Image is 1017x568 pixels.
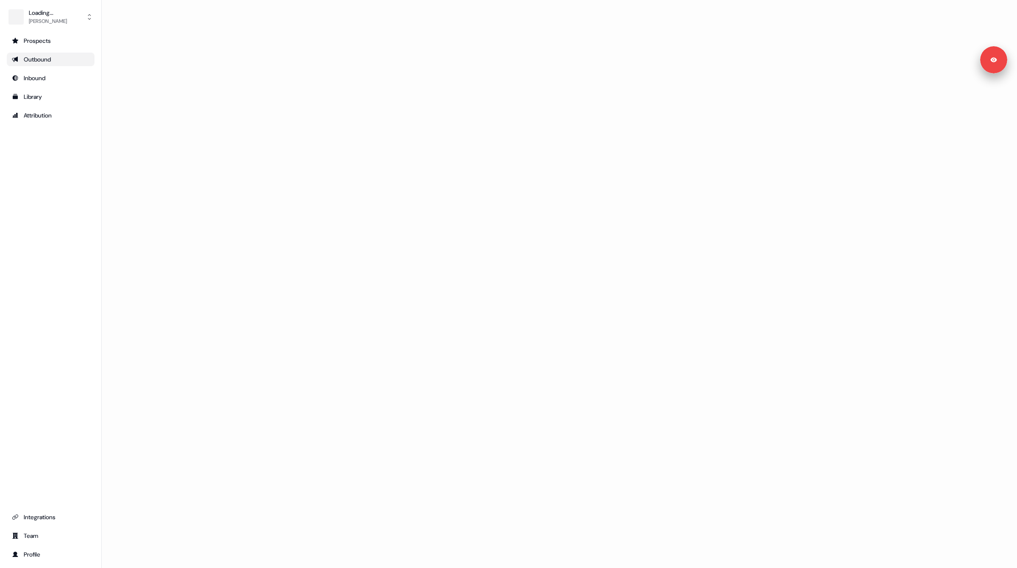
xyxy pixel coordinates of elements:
[12,532,89,540] div: Team
[7,109,94,122] a: Go to attribution
[7,71,94,85] a: Go to Inbound
[12,74,89,82] div: Inbound
[29,8,67,17] div: Loading...
[12,36,89,45] div: Prospects
[7,7,94,27] button: Loading...[PERSON_NAME]
[29,17,67,25] div: [PERSON_NAME]
[12,550,89,559] div: Profile
[12,513,89,521] div: Integrations
[12,92,89,101] div: Library
[7,529,94,543] a: Go to team
[7,510,94,524] a: Go to integrations
[7,34,94,48] a: Go to prospects
[7,90,94,104] a: Go to templates
[7,53,94,66] a: Go to outbound experience
[12,55,89,64] div: Outbound
[7,548,94,561] a: Go to profile
[12,111,89,120] div: Attribution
